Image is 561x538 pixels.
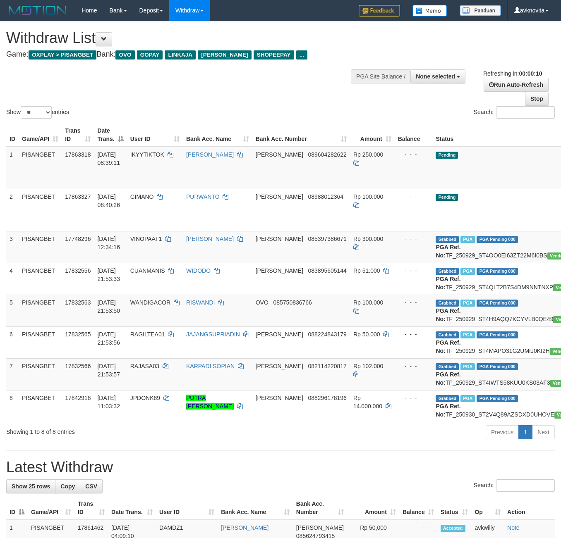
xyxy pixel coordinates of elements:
[471,496,504,520] th: Op: activate to sort column ascending
[399,496,437,520] th: Balance: activate to sort column ascending
[65,151,91,158] span: 17863318
[477,395,518,402] span: PGA Pending
[532,425,555,439] a: Next
[80,479,103,493] a: CSV
[353,193,383,200] span: Rp 100.000
[484,78,549,92] a: Run Auto-Refresh
[436,331,459,338] span: Grabbed
[19,390,62,422] td: PISANGBET
[256,395,303,401] span: [PERSON_NAME]
[130,395,160,401] span: JPDONK89
[65,267,91,274] span: 17832556
[65,193,91,200] span: 17863327
[477,331,518,338] span: PGA Pending
[186,363,235,369] a: KARPADI SOPIAN
[256,331,303,338] span: [PERSON_NAME]
[256,267,303,274] span: [PERSON_NAME]
[395,123,433,147] th: Balance
[507,524,520,531] a: Note
[60,483,75,490] span: Copy
[186,151,234,158] a: [PERSON_NAME]
[218,496,293,520] th: Bank Acc. Name: activate to sort column ascending
[436,307,460,322] b: PGA Ref. No:
[398,298,429,307] div: - - -
[460,395,475,402] span: Marked by avkvina
[65,395,91,401] span: 17842918
[183,123,252,147] th: Bank Acc. Name: activate to sort column ascending
[19,295,62,326] td: PISANGBET
[460,300,475,307] span: Marked by avknovia
[359,5,400,17] img: Feedback.jpg
[19,358,62,390] td: PISANGBET
[186,331,240,338] a: JAJANGSUPRIADIN
[486,425,519,439] a: Previous
[398,330,429,338] div: - - -
[496,106,555,119] input: Search:
[165,50,196,60] span: LINKAJA
[353,363,383,369] span: Rp 102.000
[353,151,383,158] span: Rp 250.000
[308,151,346,158] span: Copy 089604282622 to clipboard
[6,295,19,326] td: 5
[115,50,134,60] span: OVO
[186,299,215,306] a: RISWANDI
[273,299,312,306] span: Copy 085750836766 to clipboard
[65,363,91,369] span: 17832566
[6,496,28,520] th: ID: activate to sort column descending
[256,236,303,242] span: [PERSON_NAME]
[256,363,303,369] span: [PERSON_NAME]
[474,106,555,119] label: Search:
[6,263,19,295] td: 4
[198,50,251,60] span: [PERSON_NAME]
[436,371,460,386] b: PGA Ref. No:
[6,231,19,263] td: 3
[347,496,399,520] th: Amount: activate to sort column ascending
[441,525,465,532] span: Accepted
[477,363,518,370] span: PGA Pending
[221,524,269,531] a: [PERSON_NAME]
[350,123,395,147] th: Amount: activate to sort column ascending
[19,263,62,295] td: PISANGBET
[437,496,472,520] th: Status: activate to sort column ascending
[130,267,165,274] span: CUANMANIS
[398,267,429,275] div: - - -
[398,235,429,243] div: - - -
[436,403,460,418] b: PGA Ref. No:
[252,123,350,147] th: Bank Acc. Number: activate to sort column ascending
[353,236,383,242] span: Rp 300.000
[436,244,460,259] b: PGA Ref. No:
[62,123,94,147] th: Trans ID: activate to sort column ascending
[436,395,459,402] span: Grabbed
[436,194,458,201] span: Pending
[398,193,429,201] div: - - -
[308,267,346,274] span: Copy 083895605144 to clipboard
[416,73,455,80] span: None selected
[296,524,344,531] span: [PERSON_NAME]
[293,496,347,520] th: Bank Acc. Number: activate to sort column ascending
[130,151,164,158] span: IKYYTIKTOK
[97,299,120,314] span: [DATE] 21:53:50
[410,69,465,83] button: None selected
[6,189,19,231] td: 2
[436,300,459,307] span: Grabbed
[65,299,91,306] span: 17832563
[130,236,162,242] span: VINOPAAT1
[97,395,120,409] span: [DATE] 11:03:32
[353,331,380,338] span: Rp 50.000
[6,30,366,46] h1: Withdraw List
[398,150,429,159] div: - - -
[353,395,382,409] span: Rp 14.000.000
[19,189,62,231] td: PISANGBET
[308,331,346,338] span: Copy 088224843179 to clipboard
[254,50,294,60] span: SHOPEEPAY
[130,299,170,306] span: WANDIGACOR
[97,193,120,208] span: [DATE] 08:40:26
[6,147,19,189] td: 1
[474,479,555,492] label: Search:
[97,151,120,166] span: [DATE] 08:39:11
[6,106,69,119] label: Show entries
[518,425,532,439] a: 1
[97,236,120,250] span: [DATE] 12:34:16
[94,123,127,147] th: Date Trans.: activate to sort column descending
[130,363,159,369] span: RAJASA03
